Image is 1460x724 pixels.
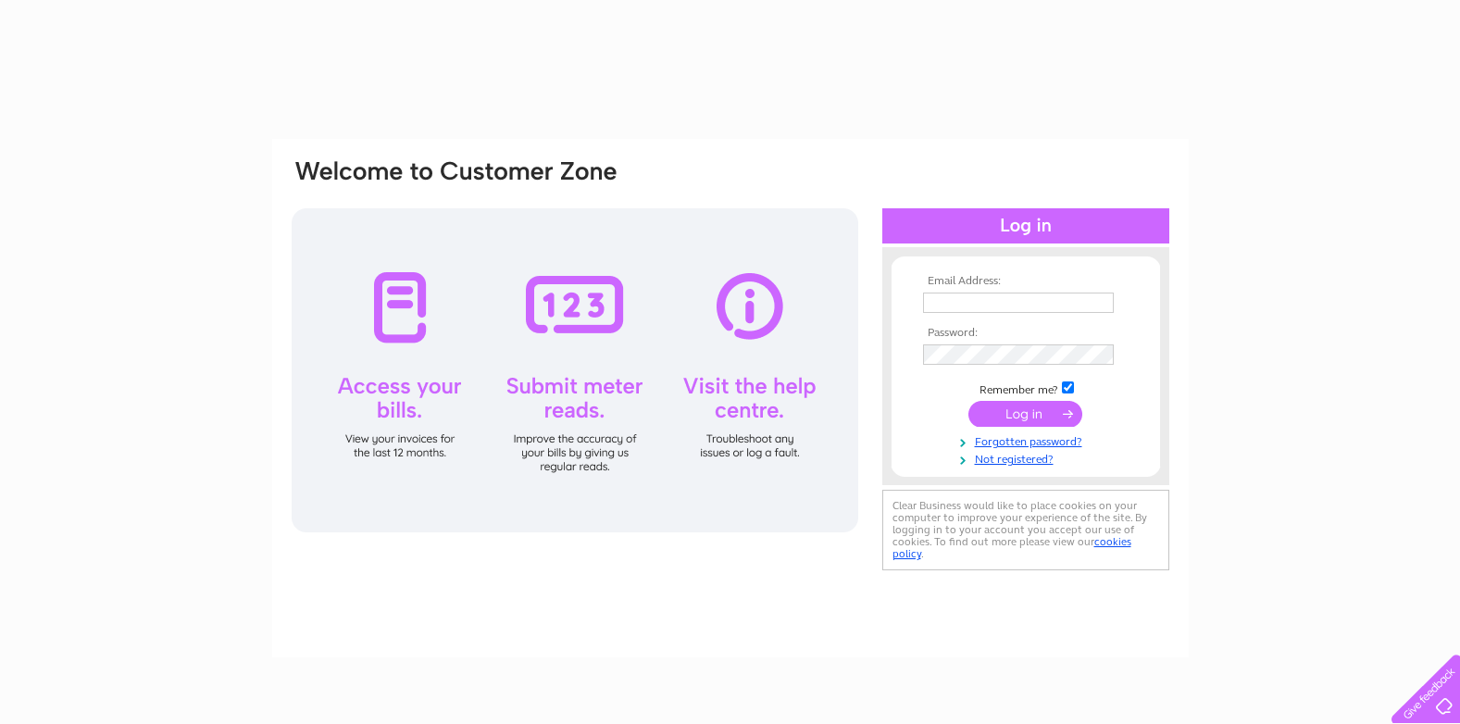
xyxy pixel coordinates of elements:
div: Clear Business would like to place cookies on your computer to improve your experience of the sit... [882,490,1169,570]
a: Forgotten password? [923,431,1133,449]
td: Remember me? [918,379,1133,397]
a: cookies policy [892,535,1131,560]
th: Email Address: [918,275,1133,288]
th: Password: [918,327,1133,340]
input: Submit [968,401,1082,427]
a: Not registered? [923,449,1133,467]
